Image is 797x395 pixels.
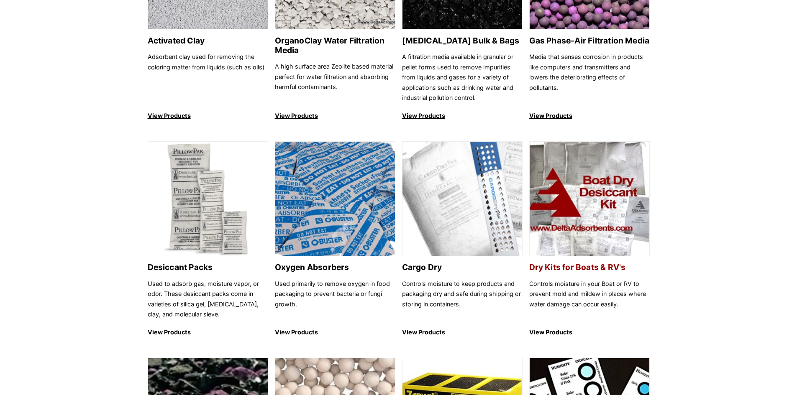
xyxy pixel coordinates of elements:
[402,141,523,338] a: Cargo Dry Cargo Dry Controls moisture to keep products and packaging dry and safe during shipping...
[275,111,395,121] p: View Products
[402,142,522,257] img: Cargo Dry
[275,141,395,338] a: Oxygen Absorbers Oxygen Absorbers Used primarily to remove oxygen in food packaging to prevent ba...
[402,111,523,121] p: View Products
[148,279,268,320] p: Used to adsorb gas, moisture vapor, or odor. These desiccant packs come in varieties of silica ge...
[530,142,649,257] img: Dry Kits for Boats & RV's
[148,262,268,272] h2: Desiccant Packs
[402,52,523,103] p: A filtration media available in granular or pellet forms used to remove impurities from liquids a...
[529,111,650,121] p: View Products
[148,111,268,121] p: View Products
[148,142,268,257] img: Desiccant Packs
[275,61,395,103] p: A high surface area Zeolite based material perfect for water filtration and absorbing harmful con...
[148,36,268,46] h2: Activated Clay
[402,262,523,272] h2: Cargo Dry
[529,141,650,338] a: Dry Kits for Boats & RV's Dry Kits for Boats & RV's Controls moisture in your Boat or RV to preve...
[275,142,395,257] img: Oxygen Absorbers
[529,36,650,46] h2: Gas Phase-Air Filtration Media
[148,52,268,103] p: Adsorbent clay used for removing the coloring matter from liquids (such as oils)
[529,262,650,272] h2: Dry Kits for Boats & RV's
[529,279,650,320] p: Controls moisture in your Boat or RV to prevent mold and mildew in places where water damage can ...
[402,36,523,46] h2: [MEDICAL_DATA] Bulk & Bags
[275,327,395,337] p: View Products
[148,327,268,337] p: View Products
[529,327,650,337] p: View Products
[402,279,523,320] p: Controls moisture to keep products and packaging dry and safe during shipping or storing in conta...
[275,262,395,272] h2: Oxygen Absorbers
[148,141,268,338] a: Desiccant Packs Desiccant Packs Used to adsorb gas, moisture vapor, or odor. These desiccant pack...
[275,36,395,55] h2: OrganoClay Water Filtration Media
[529,52,650,103] p: Media that senses corrosion in products like computers and transmitters and lowers the deteriorat...
[275,279,395,320] p: Used primarily to remove oxygen in food packaging to prevent bacteria or fungi growth.
[402,327,523,337] p: View Products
